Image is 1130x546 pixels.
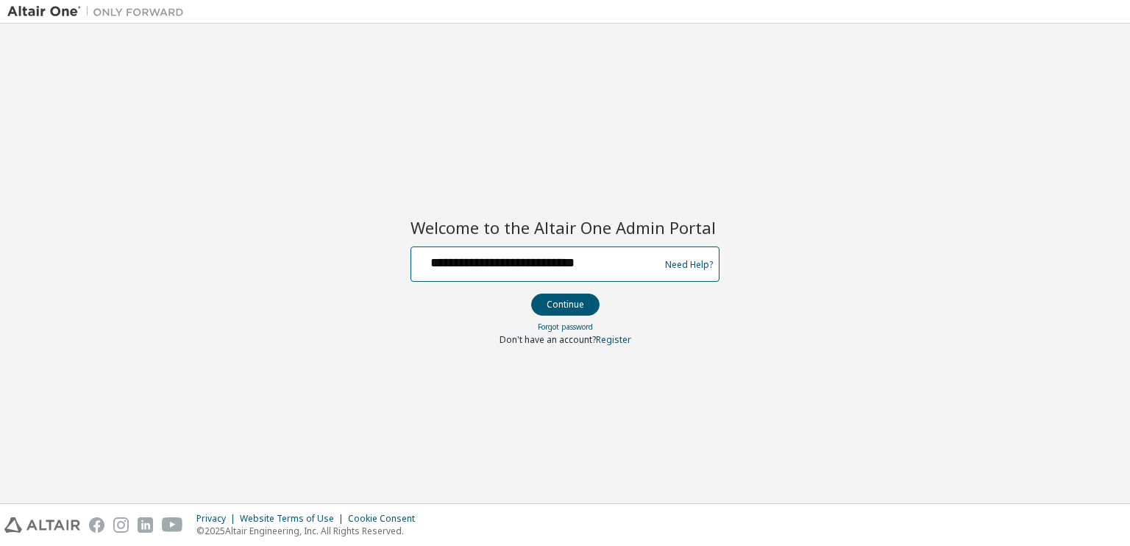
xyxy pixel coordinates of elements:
[7,4,191,19] img: Altair One
[240,513,348,525] div: Website Terms of Use
[138,517,153,533] img: linkedin.svg
[531,294,600,316] button: Continue
[162,517,183,533] img: youtube.svg
[596,333,631,346] a: Register
[665,264,713,265] a: Need Help?
[411,217,719,238] h2: Welcome to the Altair One Admin Portal
[348,513,424,525] div: Cookie Consent
[500,333,596,346] span: Don't have an account?
[4,517,80,533] img: altair_logo.svg
[113,517,129,533] img: instagram.svg
[538,322,593,332] a: Forgot password
[196,513,240,525] div: Privacy
[89,517,104,533] img: facebook.svg
[196,525,424,537] p: © 2025 Altair Engineering, Inc. All Rights Reserved.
